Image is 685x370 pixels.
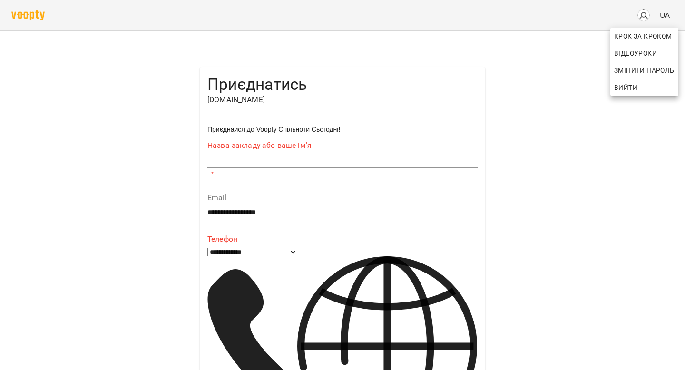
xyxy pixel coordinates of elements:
a: Змінити пароль [610,62,678,79]
span: Відеоуроки [614,48,657,59]
a: Відеоуроки [610,45,661,62]
span: Змінити пароль [614,65,675,76]
span: Вийти [614,82,637,93]
button: Вийти [610,79,678,96]
a: Крок за Кроком [610,28,678,45]
span: Крок за Кроком [614,30,675,42]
